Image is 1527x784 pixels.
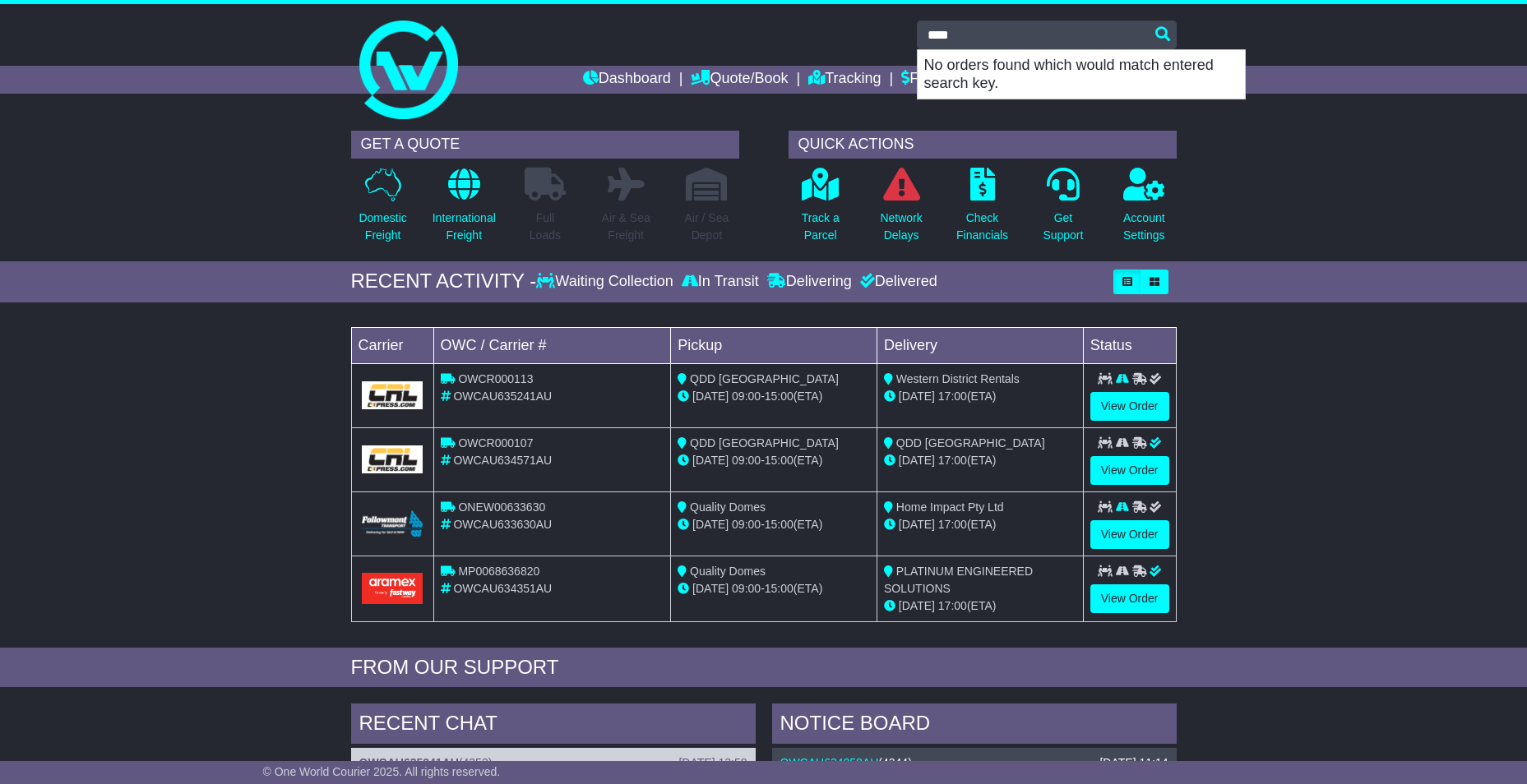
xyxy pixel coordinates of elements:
td: Pickup [671,327,877,363]
span: ONEW00633630 [458,500,545,514]
span: 09:00 [732,518,761,531]
div: Delivering [763,273,856,291]
div: [DATE] 11:14 [1099,756,1168,770]
p: Account Settings [1123,210,1165,244]
p: Air / Sea Depot [685,210,729,244]
span: PLATINUM ENGINEERED SOLUTIONS [884,565,1033,595]
a: GetSupport [1042,167,1084,253]
div: In Transit [678,273,763,291]
span: QDD [GEOGRAPHIC_DATA] [690,372,839,385]
div: ( ) [359,756,747,770]
span: Western District Rentals [896,372,1020,385]
img: Followmont_Transport.png [362,510,423,537]
span: 4352 [463,756,488,769]
p: Track a Parcel [802,210,840,244]
p: Full Loads [525,210,566,244]
a: OWCAU634058AU [780,756,879,769]
span: Quality Domes [690,500,766,514]
div: (ETA) [884,452,1076,469]
div: [DATE] 13:58 [678,756,747,770]
span: 15:00 [765,518,794,531]
a: View Order [1090,584,1169,613]
span: 15:00 [765,454,794,467]
a: Quote/Book [691,66,788,94]
span: 15:00 [765,390,794,403]
div: (ETA) [884,516,1076,533]
td: Delivery [877,327,1083,363]
div: ( ) [780,756,1168,770]
a: View Order [1090,392,1169,421]
a: OWCAU635241AU [359,756,459,769]
span: Home Impact Pty Ltd [896,500,1004,514]
a: NetworkDelays [879,167,923,253]
div: RECENT ACTIVITY - [351,270,537,293]
p: International Freight [433,210,496,244]
span: [DATE] [899,599,935,612]
p: No orders found which would match entered search key. [918,50,1245,99]
div: RECENT CHAT [351,703,756,748]
a: View Order [1090,520,1169,549]
span: 09:00 [732,390,761,403]
span: [DATE] [692,454,729,467]
span: MP0068636820 [458,565,539,578]
span: OWCAU634571AU [453,454,552,467]
div: - (ETA) [678,580,870,597]
p: Network Delays [880,210,922,244]
span: OWCAU634351AU [453,582,552,595]
span: OWCAU633630AU [453,518,552,531]
span: Quality Domes [690,565,766,578]
p: Check Financials [956,210,1008,244]
span: [DATE] [692,390,729,403]
td: Carrier [351,327,433,363]
div: NOTICE BOARD [772,703,1177,748]
img: GetCarrierServiceLogo [362,381,423,409]
span: [DATE] [899,390,935,403]
a: Financials [901,66,976,94]
img: GetCarrierServiceLogo [362,445,423,473]
p: Domestic Freight [359,210,406,244]
span: 15:00 [765,582,794,595]
div: - (ETA) [678,388,870,405]
div: Waiting Collection [536,273,677,291]
span: [DATE] [899,454,935,467]
span: 17:00 [938,599,967,612]
div: - (ETA) [678,452,870,469]
a: Tracking [808,66,881,94]
span: 09:00 [732,582,761,595]
span: 17:00 [938,454,967,467]
span: 17:00 [938,518,967,531]
div: - (ETA) [678,516,870,533]
span: [DATE] [692,582,729,595]
a: AccountSettings [1122,167,1166,253]
span: 4344 [882,756,908,769]
p: Get Support [1043,210,1083,244]
span: QDD [GEOGRAPHIC_DATA] [896,436,1045,450]
td: Status [1083,327,1176,363]
img: Aramex.png [362,573,423,603]
div: (ETA) [884,597,1076,615]
span: 09:00 [732,454,761,467]
span: © One World Courier 2025. All rights reserved. [263,765,501,778]
div: FROM OUR SUPPORT [351,656,1177,680]
a: DomesticFreight [358,167,407,253]
p: Air & Sea Freight [602,210,650,244]
td: OWC / Carrier # [433,327,671,363]
a: Track aParcel [801,167,840,253]
a: InternationalFreight [432,167,497,253]
span: 17:00 [938,390,967,403]
a: Dashboard [583,66,671,94]
span: OWCAU635241AU [453,390,552,403]
span: QDD [GEOGRAPHIC_DATA] [690,436,839,450]
div: Delivered [856,273,937,291]
div: (ETA) [884,388,1076,405]
span: [DATE] [692,518,729,531]
a: View Order [1090,456,1169,485]
div: QUICK ACTIONS [789,131,1177,159]
span: OWCR000107 [458,436,533,450]
span: OWCR000113 [458,372,533,385]
div: GET A QUOTE [351,131,739,159]
a: CheckFinancials [956,167,1009,253]
span: [DATE] [899,518,935,531]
